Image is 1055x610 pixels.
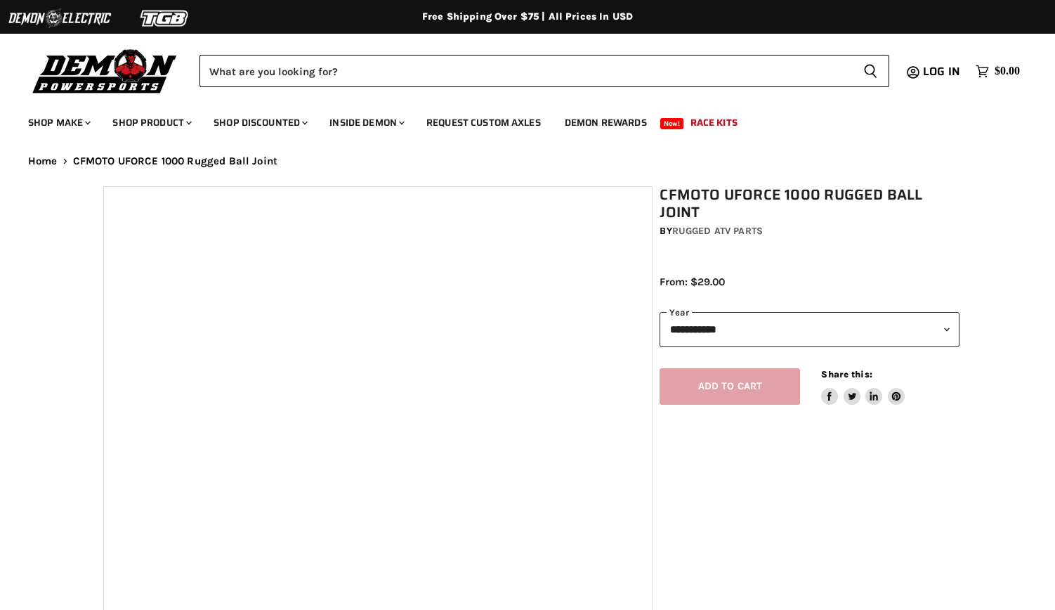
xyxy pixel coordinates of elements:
[923,63,960,80] span: Log in
[416,108,551,137] a: Request Custom Axles
[7,5,112,32] img: Demon Electric Logo 2
[28,155,58,167] a: Home
[821,369,872,379] span: Share this:
[969,61,1027,82] a: $0.00
[203,108,316,137] a: Shop Discounted
[199,55,852,87] input: Search
[852,55,889,87] button: Search
[102,108,200,137] a: Shop Product
[18,108,99,137] a: Shop Make
[660,223,959,239] div: by
[554,108,657,137] a: Demon Rewards
[660,118,684,129] span: New!
[28,46,182,96] img: Demon Powersports
[319,108,413,137] a: Inside Demon
[660,275,725,288] span: From: $29.00
[672,225,763,237] a: Rugged ATV Parts
[660,312,959,346] select: year
[995,65,1020,78] span: $0.00
[73,155,277,167] span: CFMOTO UFORCE 1000 Rugged Ball Joint
[917,65,969,78] a: Log in
[680,108,748,137] a: Race Kits
[821,368,905,405] aside: Share this:
[199,55,889,87] form: Product
[112,5,218,32] img: TGB Logo 2
[18,103,1016,137] ul: Main menu
[660,186,959,221] h1: CFMOTO UFORCE 1000 Rugged Ball Joint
